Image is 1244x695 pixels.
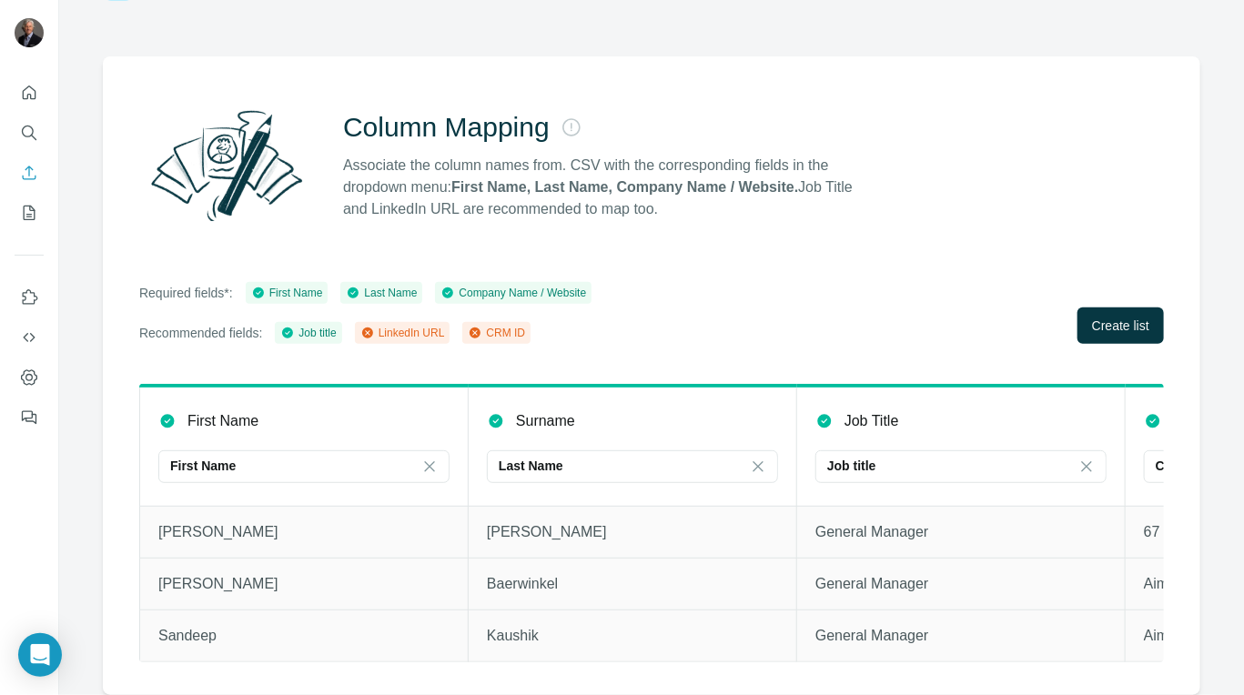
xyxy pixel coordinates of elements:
img: Surfe Illustration - Column Mapping [139,100,314,231]
p: Baerwinkel [487,573,778,595]
button: Use Surfe API [15,321,44,354]
p: Surname [516,410,575,432]
button: Search [15,116,44,149]
p: Kaushik [487,625,778,647]
p: General Manager [815,573,1107,595]
span: Create list [1092,317,1149,335]
p: Job title [827,457,876,475]
p: Recommended fields: [139,324,262,342]
p: First Name [170,457,236,475]
div: Open Intercom Messenger [18,633,62,677]
strong: First Name, Last Name, Company Name / Website. [451,179,798,195]
p: Last Name [499,457,563,475]
div: Company Name / Website [440,285,586,301]
p: Sandeep [158,625,450,647]
p: General Manager [815,625,1107,647]
button: Use Surfe on LinkedIn [15,281,44,314]
div: Last Name [346,285,417,301]
p: First Name [187,410,258,432]
div: First Name [251,285,323,301]
p: Job Title [845,410,899,432]
p: General Manager [815,521,1107,543]
button: Create list [1077,307,1164,344]
p: [PERSON_NAME] [487,521,778,543]
div: Job title [280,325,336,341]
button: Feedback [15,401,44,434]
button: Quick start [15,76,44,109]
h2: Column Mapping [343,111,550,144]
button: My lists [15,196,44,229]
img: Avatar [15,18,44,47]
p: [PERSON_NAME] [158,573,450,595]
button: Enrich CSV [15,156,44,189]
p: Associate the column names from. CSV with the corresponding fields in the dropdown menu: Job Titl... [343,155,869,220]
button: Dashboard [15,361,44,394]
div: CRM ID [468,325,525,341]
div: LinkedIn URL [360,325,445,341]
p: [PERSON_NAME] [158,521,450,543]
p: Required fields*: [139,284,233,302]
